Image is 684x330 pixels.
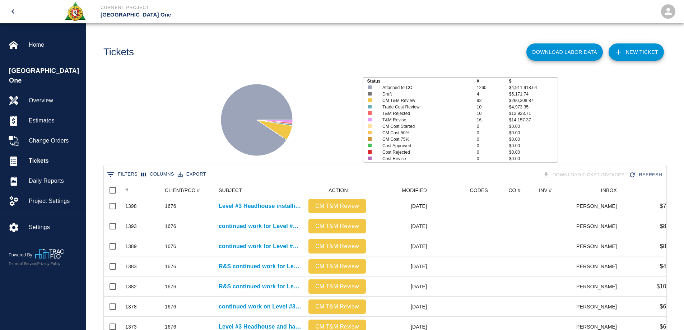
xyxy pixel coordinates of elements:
p: Cost Approved [382,143,467,149]
div: 1676 [165,243,176,250]
p: Trade Cost Review [382,104,467,110]
a: NEW TICKET [609,43,664,61]
p: $0.00 [509,130,558,136]
p: CM T&M Review [311,302,363,311]
div: [PERSON_NAME] [577,297,620,317]
p: 0 [477,130,509,136]
div: 1676 [165,223,176,230]
div: INBOX [577,185,620,196]
a: Level #3 Headhouse installing Styrofoam. [219,202,301,210]
p: CM T&M Review [311,222,363,231]
div: 1676 [165,303,176,310]
p: CM T&M Review [311,242,363,251]
p: $4,973.35 [509,104,558,110]
div: [PERSON_NAME] [577,276,620,297]
div: [DATE] [369,236,431,256]
p: 4 [477,91,509,97]
div: 1398 [125,203,137,210]
p: 0 [477,149,509,155]
div: [PERSON_NAME] [577,256,620,276]
span: Settings [29,223,80,232]
p: $14,157.37 [509,117,558,123]
p: $0.00 [509,143,558,149]
p: CM T&M Review [311,202,363,210]
img: TracFlo [35,249,64,259]
div: [DATE] [369,276,431,297]
div: INBOX [601,185,617,196]
p: R&S continued work for Level #3 Headhouse and hallway installing Styrofoam. [219,282,301,291]
p: 10 [477,104,509,110]
p: 0 [477,143,509,149]
img: Roger & Sons Concrete [64,1,86,22]
p: Attached to CO [382,84,467,91]
p: T&M Revise [382,117,467,123]
div: 1383 [125,263,137,270]
span: Home [29,41,80,49]
div: ACTION [329,185,348,196]
a: continued work for Level #3 Headhouse installing Styrofoam underneath [PERSON_NAME] duct. [219,242,301,251]
button: Show filters [105,169,139,180]
div: CLIENT/PCO # [161,185,215,196]
span: [GEOGRAPHIC_DATA] One [9,66,82,85]
div: [PERSON_NAME] [577,236,620,256]
div: 1378 [125,303,137,310]
div: 1393 [125,223,137,230]
a: Terms of Service [9,262,36,266]
span: Tickets [29,157,80,165]
div: CLIENT/PCO # [165,185,200,196]
span: Daily Reports [29,177,80,185]
div: # [125,185,128,196]
div: 1389 [125,243,137,250]
p: CM Cost 50% [382,130,467,136]
div: 1676 [165,283,176,290]
p: [GEOGRAPHIC_DATA] One [101,11,381,19]
p: T&M Rejected [382,110,467,117]
div: CODES [431,185,492,196]
p: Draft [382,91,467,97]
p: CM Cost 75% [382,136,467,143]
div: MODIFIED [369,185,431,196]
div: [PERSON_NAME] [577,196,620,216]
div: [DATE] [369,216,431,236]
div: INV # [535,185,577,196]
div: CO # [492,185,535,196]
p: $0.00 [509,149,558,155]
div: INV # [539,185,552,196]
p: continued work on Level #3 Headhouse and hallway installing Styrofoam. [219,302,301,311]
p: CM Cost Started [382,123,467,130]
p: $4,911,918.64 [509,84,558,91]
button: Export [176,169,208,180]
div: 1382 [125,283,137,290]
button: Download Labor Data [526,43,603,61]
div: [DATE] [369,256,431,276]
div: CODES [470,185,488,196]
p: CM T&M Review [311,282,363,291]
div: 1676 [165,203,176,210]
div: ACTION [305,185,369,196]
div: # [122,185,161,196]
h1: Tickets [103,46,134,58]
p: $5,171.74 [509,91,558,97]
p: # [477,78,509,84]
iframe: Chat Widget [648,296,684,330]
div: Refresh the list [627,169,665,181]
p: $12,923.71 [509,110,558,117]
div: Tickets download in groups of 15 [541,169,628,181]
p: Cost Rejected [382,149,467,155]
p: R&S continued work for Level #3 Headhouse installing Styrofoam underneath [PERSON_NAME] duct. [219,262,301,271]
p: Current Project [101,4,381,11]
div: [DATE] [369,196,431,216]
div: MODIFIED [402,185,427,196]
button: Select columns [139,169,176,180]
p: CM T&M Review [382,97,467,104]
a: Privacy Policy [37,262,60,266]
span: | [36,262,37,266]
div: CO # [508,185,520,196]
p: 0 [477,123,509,130]
a: continued work for Level #3 Headhouse installing Styrofoam underneath [PERSON_NAME] duct. [219,222,301,231]
span: Overview [29,96,80,105]
p: $0.00 [509,123,558,130]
